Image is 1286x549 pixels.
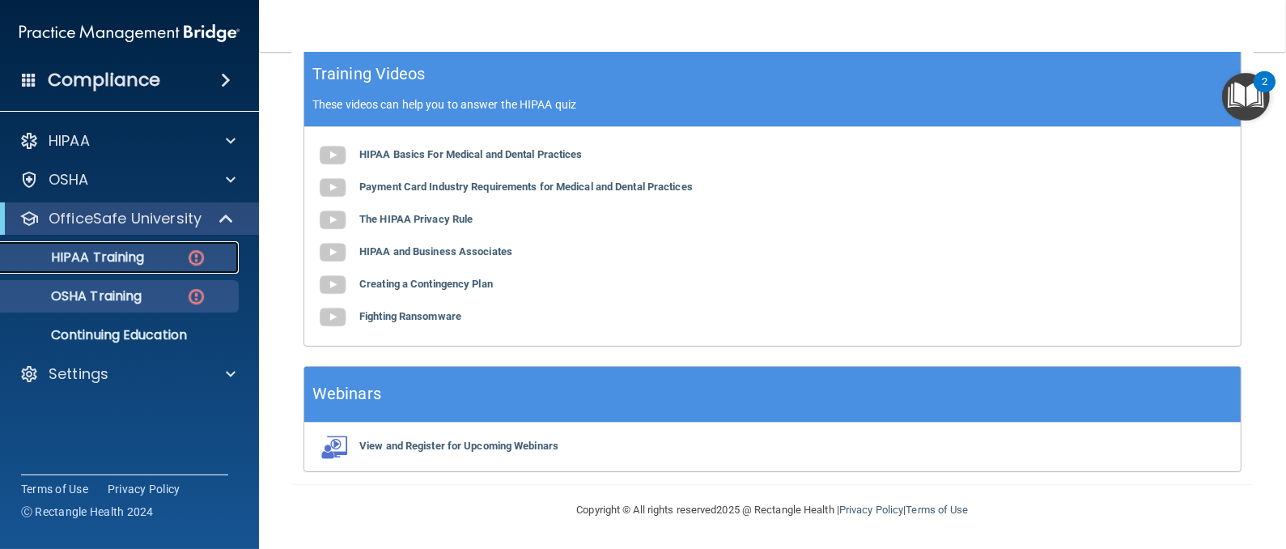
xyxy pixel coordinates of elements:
img: webinarIcon.c7ebbf15.png [316,435,349,459]
a: Terms of Use [906,504,968,516]
h5: Training Videos [312,60,426,88]
img: gray_youtube_icon.38fcd6cc.png [316,204,349,236]
a: Terms of Use [21,481,88,497]
a: HIPAA [19,131,236,151]
img: danger-circle.6113f641.png [186,248,206,268]
p: OfficeSafe University [49,209,202,228]
p: HIPAA Training [11,249,144,266]
p: OSHA Training [11,288,142,304]
a: Privacy Policy [839,504,903,516]
b: View and Register for Upcoming Webinars [359,440,558,452]
b: HIPAA and Business Associates [359,245,512,257]
p: OSHA [49,170,89,189]
p: These videos can help you to answer the HIPAA quiz [312,98,1233,111]
b: Fighting Ransomware [359,310,461,322]
img: gray_youtube_icon.38fcd6cc.png [316,236,349,269]
p: Settings [49,364,108,384]
b: Payment Card Industry Requirements for Medical and Dental Practices [359,181,693,193]
div: Copyright © All rights reserved 2025 @ Rectangle Health | | [477,484,1068,536]
b: HIPAA Basics For Medical and Dental Practices [359,148,583,160]
a: OSHA [19,170,236,189]
div: 2 [1262,82,1267,103]
img: gray_youtube_icon.38fcd6cc.png [316,269,349,301]
img: gray_youtube_icon.38fcd6cc.png [316,172,349,204]
h4: Compliance [48,69,160,91]
a: OfficeSafe University [19,209,235,228]
h5: Webinars [312,380,381,408]
span: Ⓒ Rectangle Health 2024 [21,504,154,520]
p: HIPAA [49,131,90,151]
p: Continuing Education [11,327,231,343]
img: PMB logo [19,17,240,49]
img: danger-circle.6113f641.png [186,287,206,307]
a: Privacy Policy [108,481,180,497]
img: gray_youtube_icon.38fcd6cc.png [316,139,349,172]
b: Creating a Contingency Plan [359,278,493,290]
b: The HIPAA Privacy Rule [359,213,473,225]
img: gray_youtube_icon.38fcd6cc.png [316,301,349,334]
button: Open Resource Center, 2 new notifications [1222,73,1270,121]
a: Settings [19,364,236,384]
